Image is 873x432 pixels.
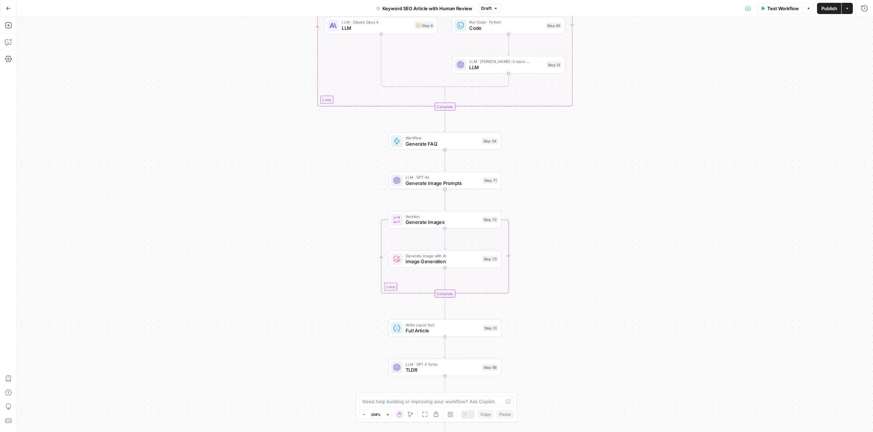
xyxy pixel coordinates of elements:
div: v 4.0.25 [20,11,34,17]
button: Test Workflow [756,3,803,14]
div: WorkflowGenerate FAQStep 54 [388,132,501,150]
div: LoopIterationGenerate ImagesStep 72 [388,211,501,228]
span: LLM · [PERSON_NAME]-3-opus-20240229 [469,59,544,65]
img: website_grey.svg [11,18,17,24]
div: Complete [434,102,455,111]
div: LLM · GPT-4oGenerate Image PromptsStep 71 [388,172,501,189]
g: Edge from step_6-iteration-end to step_54 [444,111,446,132]
span: Generate Image Prompts [406,179,480,187]
div: Write Liquid TextFull ArticleStep 31 [388,319,501,337]
button: Paste [497,410,514,419]
g: Edge from step_71 to step_72 [444,189,446,210]
div: LLM · Claude Opus 4LLMStep 9 [325,17,438,34]
g: Edge from step_9 to step_7-conditional-end [381,34,445,90]
button: Draft [478,4,501,13]
span: 104% [371,412,381,417]
span: LLM · Claude Opus 4 [342,19,412,25]
div: Step 68 [482,364,498,371]
div: Step 72 [482,217,498,223]
span: Generate FAQ [406,140,479,147]
div: Run Code · PythonCodeStep 65 [452,17,565,34]
div: Keywords by Traffic [79,41,116,46]
span: Draft [481,5,492,12]
button: Publish [817,3,841,14]
div: Domain: [DOMAIN_NAME] [18,18,77,24]
span: LLM · GPT 4 Turbo [406,361,479,367]
span: Keyword SEO Article with Human Review [382,5,472,12]
img: logo_orange.svg [11,11,17,17]
span: LLM [469,64,544,71]
g: Edge from step_54 to step_71 [444,150,446,171]
span: Paste [499,411,511,418]
span: Copy [480,411,491,418]
span: LLM [342,24,412,32]
span: LLM · GPT-4o [406,174,480,180]
g: Edge from step_65 to step_12 [507,34,510,55]
span: Workflow [406,135,479,141]
g: Edge from step_72-iteration-end to step_31 [444,298,446,319]
button: Copy [478,410,494,419]
div: Step 71 [483,177,498,184]
div: Complete [388,102,501,111]
div: Step 31 [483,325,498,332]
div: Complete [434,290,455,298]
div: Step 54 [482,138,498,145]
div: Step 12 [546,61,562,68]
span: TLDR [406,366,479,374]
div: LLM · [PERSON_NAME]-3-opus-20240229LLMStep 12 [452,56,565,74]
span: Publish [821,5,837,12]
g: Edge from step_12 to step_7-conditional-end [445,73,508,90]
span: Full Article [406,327,480,334]
img: tab_keywords_by_traffic_grey.svg [71,41,77,46]
div: Step 65 [546,22,562,29]
span: Iteration [406,214,479,220]
div: Step 9 [415,22,434,29]
span: Generate Image with AI [406,253,479,259]
g: Edge from step_68 to step_62 [444,376,446,397]
button: Keyword SEO Article with Human Review [372,3,477,14]
g: Edge from step_31 to step_68 [444,337,446,358]
span: Code [469,24,543,32]
img: tab_domain_overview_orange.svg [20,41,26,46]
div: Generate Image with AIImage GenerationStep 73 [388,250,501,268]
span: Image Generation [406,258,479,265]
g: Edge from step_72 to step_73 [444,228,446,250]
span: Run Code · Python [469,19,543,25]
div: LLM · GPT 4 TurboTLDRStep 68 [388,359,501,376]
span: Test Workflow [767,5,799,12]
div: Domain Overview [28,41,63,46]
div: Complete [388,290,501,298]
span: Generate Images [406,219,479,226]
span: Write Liquid Text [406,322,480,328]
div: Step 73 [482,256,498,262]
